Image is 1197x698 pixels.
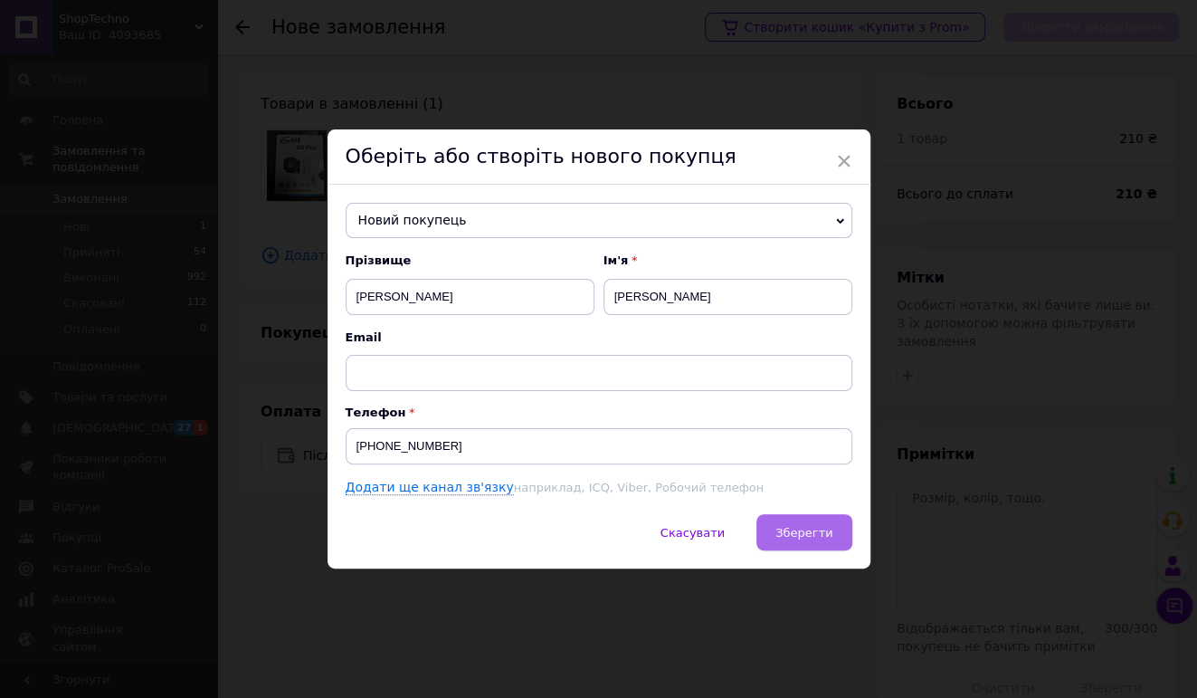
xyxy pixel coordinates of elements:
span: Зберегти [775,526,832,540]
button: Скасувати [641,514,744,550]
span: наприклад, ICQ, Viber, Робочий телефон [514,481,764,494]
div: Оберіть або створіть нового покупця [328,129,870,185]
input: Наприклад: Іванов [346,279,594,315]
span: Прізвище [346,253,594,269]
span: × [836,146,852,177]
input: Наприклад: Іван [603,279,852,315]
p: Телефон [346,406,852,419]
span: Новий покупець [346,203,852,239]
span: Ім'я [603,253,852,269]
span: Email [346,330,852,346]
input: +38 096 0000000 [346,428,852,464]
a: Додати ще канал зв'язку [346,480,514,495]
span: Скасувати [660,526,725,540]
button: Зберегти [756,514,851,550]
